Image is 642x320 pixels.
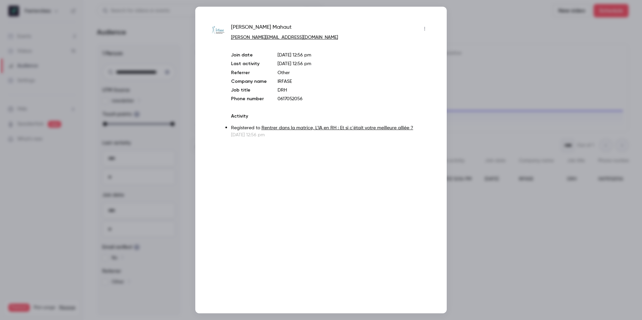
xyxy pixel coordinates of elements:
p: Last activity [231,60,267,67]
p: Job title [231,87,267,94]
p: Registered to [231,125,430,132]
p: [DATE] 12:56 pm [231,132,430,138]
p: Phone number [231,96,267,102]
p: Referrer [231,69,267,76]
a: [PERSON_NAME][EMAIL_ADDRESS][DOMAIN_NAME] [231,35,338,40]
p: Other [278,69,430,76]
span: [PERSON_NAME] Mahaut [231,23,292,34]
p: 0617052056 [278,96,430,102]
p: Company name [231,78,267,85]
p: Join date [231,52,267,58]
p: IRFASE [278,78,430,85]
p: Activity [231,113,430,120]
span: [DATE] 12:56 pm [278,61,311,66]
p: DRH [278,87,430,94]
img: irfase.com [212,26,224,34]
p: [DATE] 12:56 pm [278,52,430,58]
a: Rentrer dans la matrice, L'IA en RH : Et si c'était votre meilleure alliée ? [261,126,413,130]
